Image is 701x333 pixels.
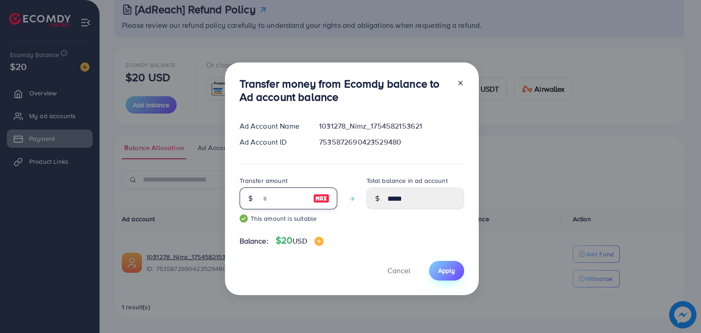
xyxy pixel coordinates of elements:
span: Cancel [387,265,410,276]
span: Balance: [240,236,268,246]
div: Ad Account ID [232,137,312,147]
small: This amount is suitable [240,214,337,223]
img: image [313,193,330,204]
button: Apply [429,261,464,281]
div: 7535872690423529480 [312,137,471,147]
h3: Transfer money from Ecomdy balance to Ad account balance [240,77,450,104]
img: guide [240,214,248,223]
img: image [314,237,324,246]
span: Apply [438,266,455,275]
div: Ad Account Name [232,121,312,131]
div: 1031278_Nimz_1754582153621 [312,121,471,131]
label: Transfer amount [240,176,288,185]
label: Total balance in ad account [366,176,448,185]
h4: $20 [276,235,324,246]
span: USD [293,236,307,246]
button: Cancel [376,261,422,281]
